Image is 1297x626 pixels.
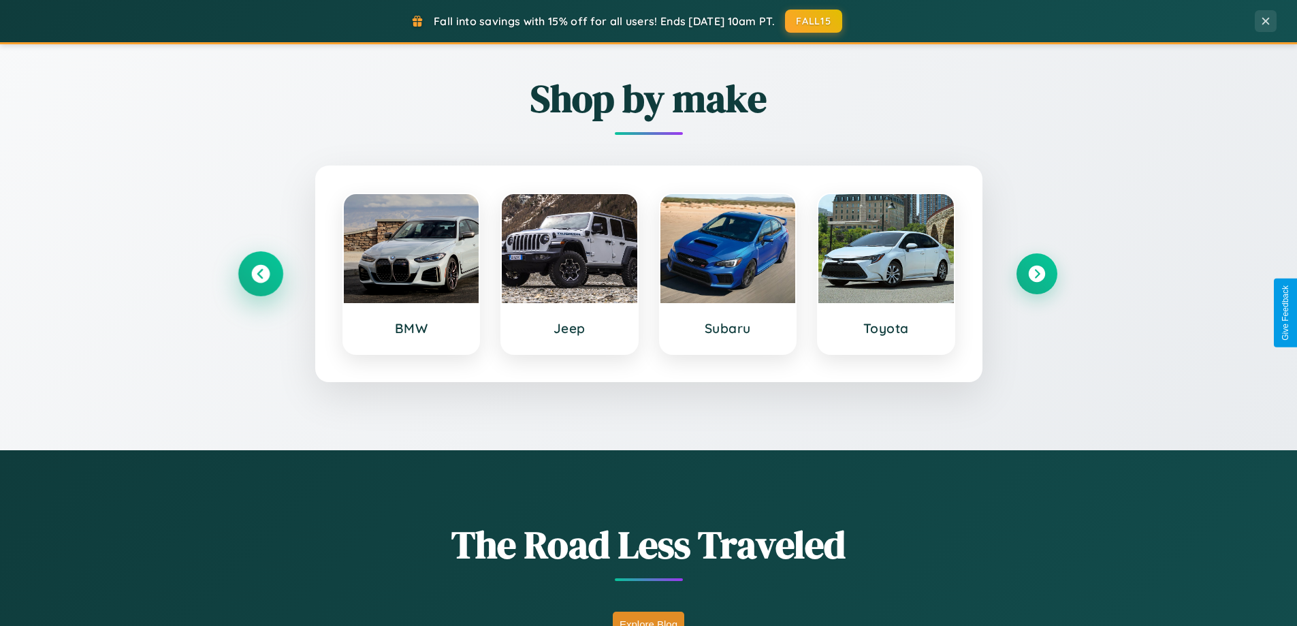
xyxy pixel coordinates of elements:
[434,14,775,28] span: Fall into savings with 15% off for all users! Ends [DATE] 10am PT.
[1281,285,1290,341] div: Give Feedback
[357,320,466,337] h3: BMW
[674,320,782,337] h3: Subaru
[785,10,842,33] button: FALL15
[240,518,1057,571] h1: The Road Less Traveled
[240,72,1057,125] h2: Shop by make
[832,320,940,337] h3: Toyota
[515,320,624,337] h3: Jeep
